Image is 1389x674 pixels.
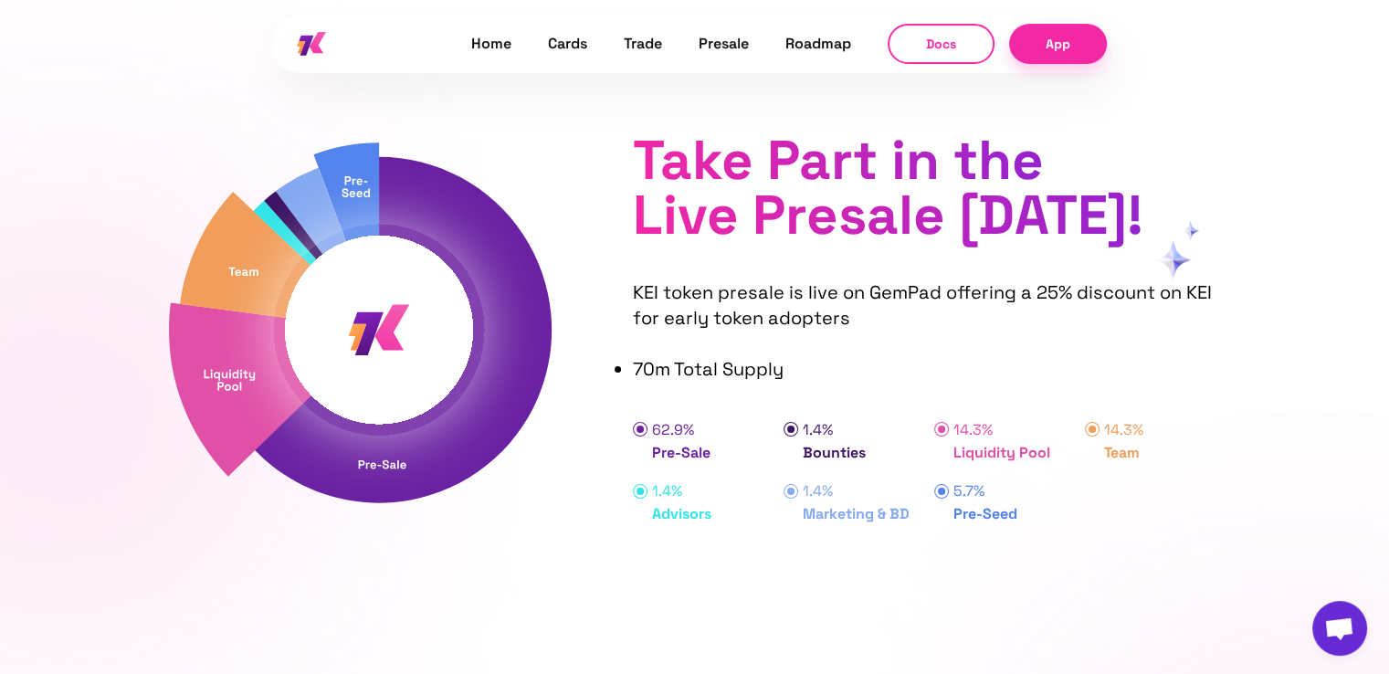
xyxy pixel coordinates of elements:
p: Team [1103,441,1220,465]
a: Cards [548,32,587,56]
div: KEI token presale is live on GemPad offering a 25% discount on KEI for early token adopters [633,279,1220,382]
button: Docs [888,24,994,64]
div: 1.4 % [803,418,833,442]
img: kei [297,32,326,57]
p: Bounties [803,441,920,465]
a: Presale [699,32,749,56]
a: Home [471,32,511,56]
div: 1.4 % [652,479,682,503]
a: Roadmap [785,32,851,56]
img: presale-donut.svg [169,119,590,541]
div: 14.3 % [953,418,993,442]
a: Open chat [1312,601,1367,656]
img: stars.png [1155,221,1199,279]
p: Liquidity Pool [953,441,1070,465]
a: Trade [624,32,662,56]
p: Advisors [652,502,769,526]
div: 1.4 % [803,479,833,503]
p: Pre-Sale [652,441,769,465]
p: Pre-Seed [953,502,1070,526]
div: 62.9 % [652,418,694,442]
p: Marketing & BD [803,502,920,526]
a: App [1009,24,1107,63]
span: Live Presale [DATE]! [633,180,1143,250]
span: Take Part in the [633,125,1044,195]
div: 14.3 % [1103,418,1142,442]
li: 70m Total Supply [633,356,1220,382]
div: 5.7 % [953,479,984,503]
